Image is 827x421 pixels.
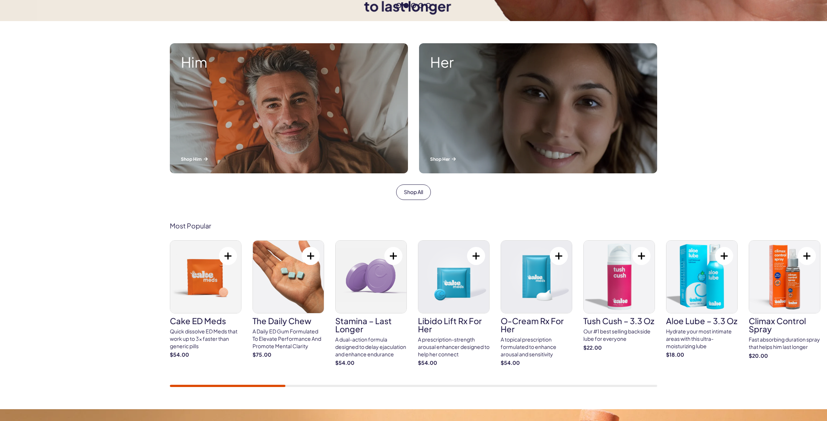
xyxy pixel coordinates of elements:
[335,359,407,367] strong: $54.00
[749,241,820,313] img: Climax Control Spray
[501,241,572,313] img: O-Cream Rx for Her
[583,317,655,325] h3: Tush Cush – 3.3 oz
[666,317,738,325] h3: Aloe Lube – 3.3 oz
[335,336,407,358] div: A dual-action formula designed to delay ejaculation and enhance endurance
[666,240,738,358] a: Aloe Lube – 3.3 oz Aloe Lube – 3.3 oz Hydrate your most intimate areas with this ultra-moisturizi...
[501,317,572,333] h3: O-Cream Rx for Her
[749,317,820,333] h3: Climax Control Spray
[583,240,655,351] a: Tush Cush – 3.3 oz Tush Cush – 3.3 oz Our #1 best selling backside lube for everyone $22.00
[749,352,820,360] strong: $20.00
[430,54,646,70] strong: Her
[501,240,572,366] a: O-Cream Rx for Her O-Cream Rx for Her A topical prescription formulated to enhance arousal and se...
[170,328,241,350] div: Quick dissolve ED Meds that work up to 3x faster than generic pills
[253,317,324,325] h3: The Daily Chew
[181,54,397,70] strong: Him
[501,359,572,367] strong: $54.00
[418,336,490,358] div: A prescription-strength arousal enhancer designed to help her connect
[335,317,407,333] h3: Stamina – Last Longer
[584,241,655,313] img: Tush Cush – 3.3 oz
[418,240,490,366] a: Libido Lift Rx For Her Libido Lift Rx For Her A prescription-strength arousal enhancer designed t...
[666,351,738,359] strong: $18.00
[430,156,646,162] p: Shop Her
[418,241,489,313] img: Libido Lift Rx For Her
[666,328,738,350] div: Hydrate your most intimate areas with this ultra-moisturizing lube
[253,241,324,313] img: The Daily Chew
[253,328,324,350] div: A Daily ED Gum Formulated To Elevate Performance And Promote Mental Clarity
[413,38,663,179] a: A woman smiling while lying in bed. Her Shop Her
[749,240,820,359] a: Climax Control Spray Climax Control Spray Fast absorbing duration spray that helps him last longe...
[396,184,431,200] a: Shop All
[749,336,820,350] div: Fast absorbing duration spray that helps him last longer
[335,240,407,366] a: Stamina – Last Longer Stamina – Last Longer A dual-action formula designed to delay ejaculation a...
[418,317,490,333] h3: Libido Lift Rx For Her
[170,317,241,325] h3: Cake ED Meds
[253,240,324,358] a: The Daily Chew The Daily Chew A Daily ED Gum Formulated To Elevate Performance And Promote Mental...
[583,328,655,342] div: Our #1 best selling backside lube for everyone
[170,241,241,313] img: Cake ED Meds
[336,241,406,313] img: Stamina – Last Longer
[501,336,572,358] div: A topical prescription formulated to enhance arousal and sensitivity
[583,344,655,352] strong: $22.00
[253,351,324,359] strong: $75.00
[164,38,413,179] a: A man smiling while lying in bed. Him Shop Him
[170,240,241,358] a: Cake ED Meds Cake ED Meds Quick dissolve ED Meds that work up to 3x faster than generic pills $54.00
[666,241,737,313] img: Aloe Lube – 3.3 oz
[170,351,241,359] strong: $54.00
[418,359,490,367] strong: $54.00
[181,156,397,162] p: Shop Him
